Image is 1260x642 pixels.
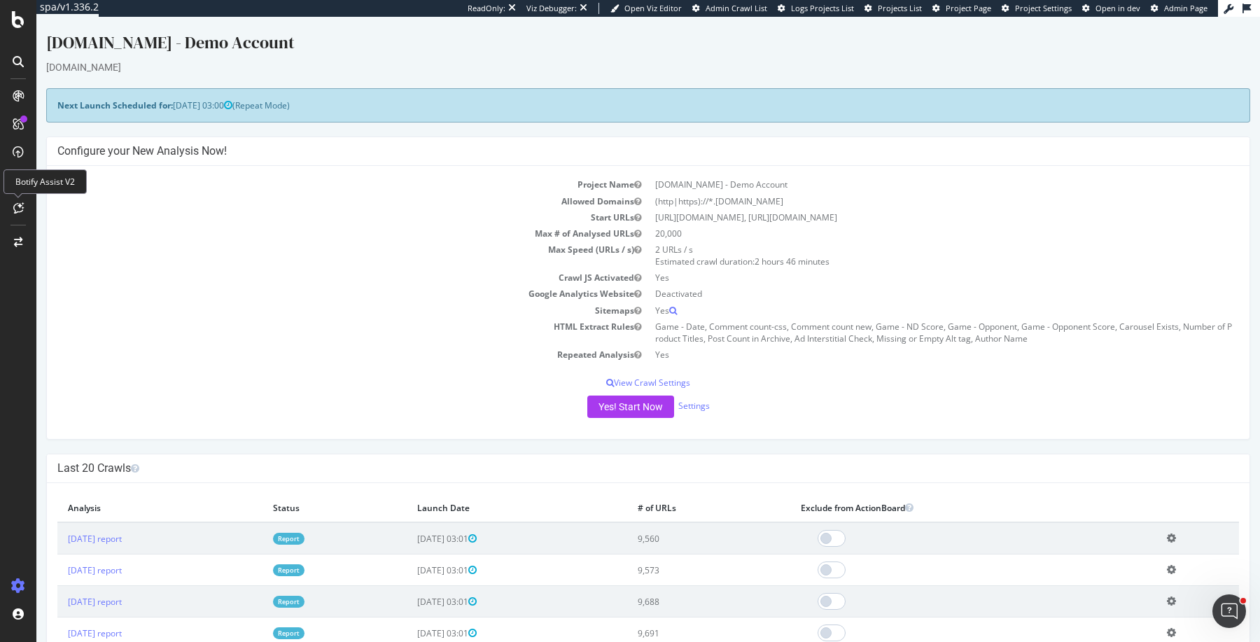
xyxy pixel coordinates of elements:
[591,601,754,632] td: 9,691
[1082,3,1140,14] a: Open in dev
[612,160,1203,176] td: [DOMAIN_NAME] - Demo Account
[591,505,754,538] td: 9,560
[381,516,440,528] span: [DATE] 03:01
[21,209,612,225] td: Max # of Analysed URLs
[381,579,440,591] span: [DATE] 03:01
[237,610,268,622] a: Report
[612,330,1203,346] td: Yes
[591,569,754,601] td: 9,688
[1212,594,1246,628] iframe: Intercom live chat
[3,169,87,194] div: Botify Assist V2
[21,83,136,95] strong: Next Launch Scheduled for:
[21,445,1203,459] h4: Last 20 Crawls
[10,43,1214,57] div: [DOMAIN_NAME]
[706,3,767,13] span: Admin Crawl List
[381,547,440,559] span: [DATE] 03:01
[612,302,1203,330] td: Game - Date, Comment count-css, Comment count new, Game - ND Score, Game - Opponent, Game - Oppon...
[778,3,854,14] a: Logs Projects List
[791,3,854,13] span: Logs Projects List
[21,225,612,253] td: Max Speed (URLs / s)
[864,3,922,14] a: Projects List
[932,3,991,14] a: Project Page
[624,3,682,13] span: Open Viz Editor
[591,477,754,505] th: # of URLs
[612,286,1203,302] td: Yes
[1151,3,1207,14] a: Admin Page
[1002,3,1072,14] a: Project Settings
[31,547,85,559] a: [DATE] report
[612,209,1203,225] td: 20,000
[21,330,612,346] td: Repeated Analysis
[642,383,673,395] a: Settings
[591,538,754,569] td: 9,573
[468,3,505,14] div: ReadOnly:
[612,225,1203,253] td: 2 URLs / s Estimated crawl duration:
[136,83,196,95] span: [DATE] 03:00
[692,3,767,14] a: Admin Crawl List
[1095,3,1140,13] span: Open in dev
[21,302,612,330] td: HTML Extract Rules
[381,610,440,622] span: [DATE] 03:01
[21,269,612,285] td: Google Analytics Website
[612,176,1203,193] td: (http|https)://*.[DOMAIN_NAME]
[31,579,85,591] a: [DATE] report
[10,14,1214,43] div: [DOMAIN_NAME] - Demo Account
[21,160,612,176] td: Project Name
[226,477,370,505] th: Status
[237,547,268,559] a: Report
[21,253,612,269] td: Crawl JS Activated
[1164,3,1207,13] span: Admin Page
[21,360,1203,372] p: View Crawl Settings
[526,3,577,14] div: Viz Debugger:
[878,3,922,13] span: Projects List
[612,253,1203,269] td: Yes
[612,193,1203,209] td: [URL][DOMAIN_NAME], [URL][DOMAIN_NAME]
[1015,3,1072,13] span: Project Settings
[946,3,991,13] span: Project Page
[718,239,793,251] span: 2 hours 46 minutes
[610,3,682,14] a: Open Viz Editor
[21,286,612,302] td: Sitemaps
[551,379,638,401] button: Yes! Start Now
[21,477,226,505] th: Analysis
[21,176,612,193] td: Allowed Domains
[237,516,268,528] a: Report
[370,477,591,505] th: Launch Date
[31,610,85,622] a: [DATE] report
[10,71,1214,106] div: (Repeat Mode)
[21,127,1203,141] h4: Configure your New Analysis Now!
[612,269,1203,285] td: Deactivated
[237,579,268,591] a: Report
[21,193,612,209] td: Start URLs
[31,516,85,528] a: [DATE] report
[754,477,1120,505] th: Exclude from ActionBoard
